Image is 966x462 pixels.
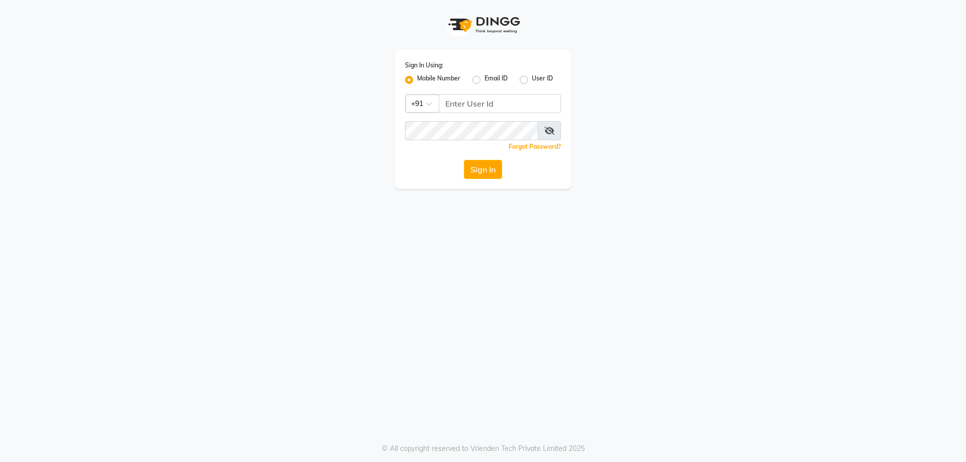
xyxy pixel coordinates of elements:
label: Email ID [485,74,508,86]
button: Sign In [464,160,502,179]
label: User ID [532,74,553,86]
input: Username [405,121,538,140]
label: Mobile Number [417,74,460,86]
label: Sign In Using: [405,61,443,70]
input: Username [439,94,561,113]
img: logo1.svg [443,10,523,40]
a: Forgot Password? [509,143,561,150]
